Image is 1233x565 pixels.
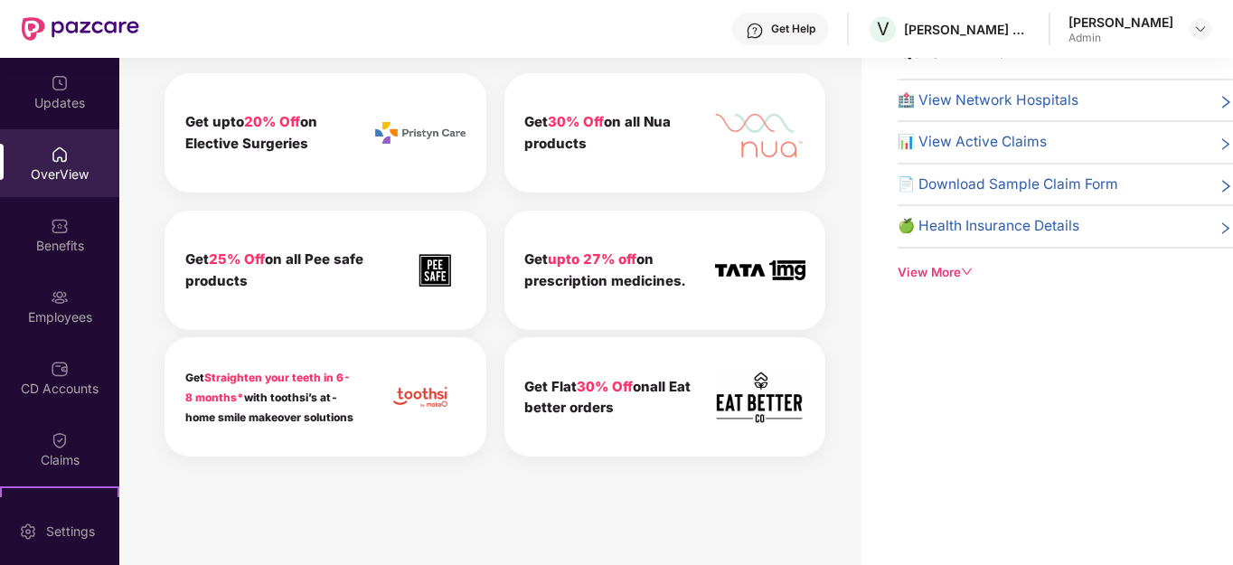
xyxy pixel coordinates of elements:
span: right [1219,219,1233,237]
img: svg+xml;base64,PHN2ZyBpZD0iRHJvcGRvd24tMzJ4MzIiIHhtbG5zPSJodHRwOi8vd3d3LnczLm9yZy8yMDAwL3N2ZyIgd2... [1193,22,1208,36]
span: 25% Off [209,250,265,268]
img: icon [715,260,805,281]
span: right [1219,135,1233,153]
b: Get on all Pee safe products [185,250,363,289]
img: svg+xml;base64,PHN2ZyBpZD0iRW1wbG95ZWVzIiB4bWxucz0iaHR0cDovL3d3dy53My5vcmcvMjAwMC9zdmciIHdpZHRoPS... [51,288,69,306]
span: Straighten your teeth in 6-8 months* [185,371,351,404]
span: right [1219,177,1233,195]
span: upto 27% off [548,250,636,268]
img: svg+xml;base64,PHN2ZyBpZD0iQ0RfQWNjb3VudHMiIGRhdGEtbmFtZT0iQ0QgQWNjb3VudHMiIHhtbG5zPSJodHRwOi8vd3... [51,360,69,378]
img: icon [715,103,805,163]
span: 📊 View Active Claims [898,131,1047,153]
b: Get on all Nua products [524,113,671,152]
span: down [961,266,974,278]
span: 🍏 Health Insurance Details [898,215,1079,237]
span: right [1219,93,1233,111]
b: Get with toothsi’s at-home smile makeover solutions [185,371,353,424]
img: svg+xml;base64,PHN2ZyBpZD0iVXBkYXRlZCIgeG1sbnM9Imh0dHA6Ly93d3cudzMub3JnLzIwMDAvc3ZnIiB3aWR0aD0iMj... [51,74,69,92]
b: Get upto on Elective Surgeries [185,113,317,152]
div: [PERSON_NAME] ESTATES DEVELOPERS PRIVATE LIMITED [904,21,1031,38]
img: New Pazcare Logo [22,17,139,41]
img: icon [375,122,466,145]
img: svg+xml;base64,PHN2ZyBpZD0iU2V0dGluZy0yMHgyMCIgeG1sbnM9Imh0dHA6Ly93d3cudzMub3JnLzIwMDAvc3ZnIiB3aW... [19,523,37,541]
div: Get Help [771,22,815,36]
b: Get on prescription medicines. [524,250,685,289]
b: Get Flat onall Eat better orders [524,378,691,417]
img: svg+xml;base64,PHN2ZyBpZD0iQ2xhaW0iIHhtbG5zPSJodHRwOi8vd3d3LnczLm9yZy8yMDAwL3N2ZyIgd2lkdGg9IjIwIi... [51,431,69,449]
span: 30% Off [548,113,604,130]
div: [PERSON_NAME] [1068,14,1173,31]
div: Settings [41,523,100,541]
span: 20% Off [244,113,300,130]
span: 30% Off [577,378,633,395]
img: svg+xml;base64,PHN2ZyBpZD0iSGVscC0zMngzMiIgeG1sbnM9Imh0dHA6Ly93d3cudzMub3JnLzIwMDAvc3ZnIiB3aWR0aD... [746,22,764,40]
span: V [877,18,889,40]
img: icon [404,250,466,290]
img: svg+xml;base64,PHN2ZyBpZD0iSG9tZSIgeG1sbnM9Imh0dHA6Ly93d3cudzMub3JnLzIwMDAvc3ZnIiB3aWR0aD0iMjAiIG... [51,146,69,164]
div: View More [898,263,1233,282]
div: Admin [1068,31,1173,45]
img: icon [375,368,466,427]
img: icon [715,370,805,425]
span: 📄 Download Sample Claim Form [898,174,1118,195]
img: svg+xml;base64,PHN2ZyBpZD0iQmVuZWZpdHMiIHhtbG5zPSJodHRwOi8vd3d3LnczLm9yZy8yMDAwL3N2ZyIgd2lkdGg9Ij... [51,217,69,235]
span: 🏥 View Network Hospitals [898,89,1078,111]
